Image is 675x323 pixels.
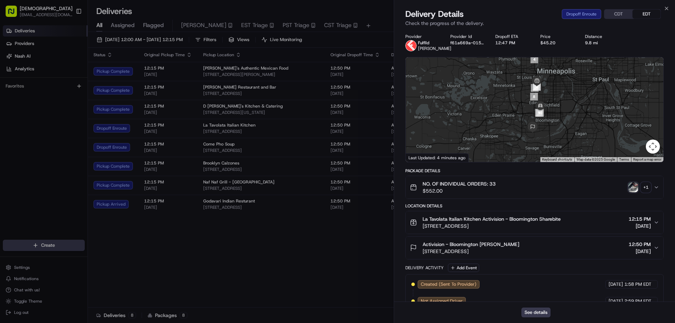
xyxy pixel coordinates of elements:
[24,74,89,79] div: We're available if you need us!
[641,182,651,192] div: + 1
[531,84,539,92] div: 5
[57,98,116,111] a: 💻API Documentation
[632,9,661,19] button: EDT
[609,298,623,304] span: [DATE]
[24,67,115,74] div: Start new chat
[542,157,572,162] button: Keyboard shortcuts
[50,118,85,124] a: Powered byPylon
[624,281,651,288] span: 1:58 PM EDT
[423,222,561,230] span: [STREET_ADDRESS]
[450,40,484,46] button: f61a669a-0156-97f8-3c80-eca0f3f545e6
[405,203,664,209] div: Location Details
[7,102,13,108] div: 📗
[609,281,623,288] span: [DATE]
[7,67,20,79] img: 1736555255976-a54dd68f-1ca7-489b-9aae-adbdc363a1c4
[406,237,663,259] button: Activision - Bloomington [PERSON_NAME][STREET_ADDRESS]12:50 PM[DATE]
[407,153,431,162] img: Google
[585,34,619,39] div: Distance
[521,308,551,317] button: See details
[629,215,651,222] span: 12:15 PM
[423,248,519,255] span: [STREET_ADDRESS]
[407,153,431,162] a: Open this area in Google Maps (opens a new window)
[540,40,574,46] div: $45.20
[628,182,651,192] button: photo_proof_of_pickup image+1
[59,102,65,108] div: 💻
[120,69,128,77] button: Start new chat
[530,93,538,101] div: 8
[406,153,469,162] div: Last Updated: 4 minutes ago
[448,264,479,272] button: Add Event
[423,180,496,187] span: NO. OF INDIVIDUAL ORDERS: 33
[423,215,561,222] span: La Tavolata Italian Kitchen Activision - Bloomington Sharebite
[421,298,463,304] span: Not Assigned Driver
[495,40,529,46] div: 12:47 PM
[405,40,417,51] img: profile_Fulflld_OnFleet_Thistle_SF.png
[405,265,444,271] div: Delivery Activity
[66,101,113,108] span: API Documentation
[533,83,541,91] div: 7
[405,34,439,39] div: Provider
[4,98,57,111] a: 📗Knowledge Base
[450,34,484,39] div: Provider Id
[7,28,128,39] p: Welcome 👋
[18,45,116,53] input: Clear
[646,140,660,154] button: Map camera controls
[619,157,629,161] a: Terms
[531,56,538,63] div: 4
[405,20,664,27] p: Check the progress of the delivery.
[14,101,54,108] span: Knowledge Base
[604,9,632,19] button: CDT
[629,222,651,230] span: [DATE]
[629,241,651,248] span: 12:50 PM
[70,118,85,124] span: Pylon
[421,281,476,288] span: Created (Sent To Provider)
[405,168,664,174] div: Package Details
[540,34,574,39] div: Price
[7,7,21,21] img: Nash
[406,211,663,234] button: La Tavolata Italian Kitchen Activision - Bloomington Sharebite[STREET_ADDRESS]12:15 PM[DATE]
[406,176,663,199] button: NO. OF INDIVIDUAL ORDERS: 33$552.00photo_proof_of_pickup image+1
[495,34,529,39] div: Dropoff ETA
[577,157,615,161] span: Map data ©2025 Google
[423,187,496,194] span: $552.00
[418,40,429,46] span: Fulflld
[624,298,651,304] span: 2:59 PM EDT
[418,46,451,51] span: [PERSON_NAME]
[423,241,519,248] span: Activision - Bloomington [PERSON_NAME]
[628,182,638,192] img: photo_proof_of_pickup image
[629,248,651,255] span: [DATE]
[633,157,661,161] a: Report a map error
[585,40,619,46] div: 9.8 mi
[405,8,464,20] span: Delivery Details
